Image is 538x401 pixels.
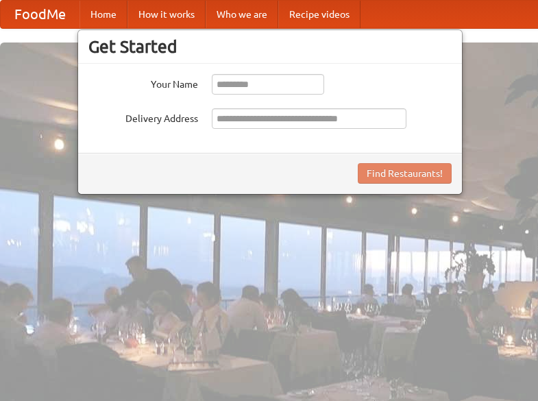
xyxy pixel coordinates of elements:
[206,1,278,28] a: Who we are
[88,74,198,91] label: Your Name
[278,1,360,28] a: Recipe videos
[88,108,198,125] label: Delivery Address
[1,1,80,28] a: FoodMe
[127,1,206,28] a: How it works
[358,163,452,184] button: Find Restaurants!
[88,36,452,57] h3: Get Started
[80,1,127,28] a: Home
